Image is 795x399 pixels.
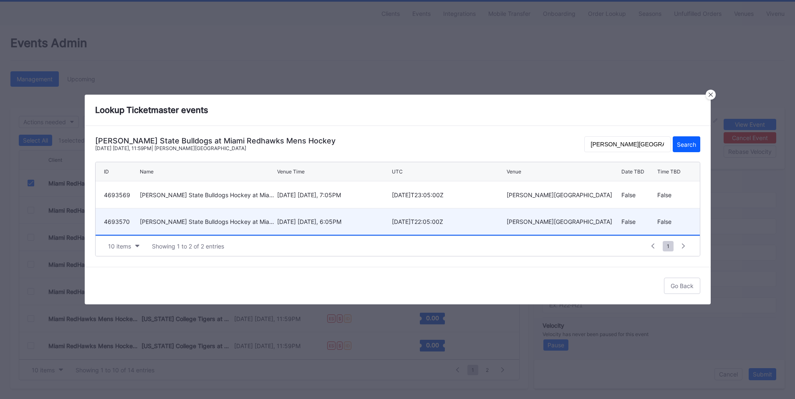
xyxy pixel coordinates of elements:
div: [PERSON_NAME][GEOGRAPHIC_DATA] [507,191,619,198]
div: Lookup Ticketmaster events [85,95,711,126]
div: [DATE]T23:05:00Z [392,191,505,198]
div: [DATE]T22:05:00Z [392,218,505,225]
div: Date TBD [621,168,644,175]
div: Name [140,168,154,175]
div: False [621,208,655,235]
button: Search [673,136,700,152]
input: Search term [584,136,671,152]
div: False [621,181,655,208]
span: 1 [663,241,674,251]
div: [PERSON_NAME][GEOGRAPHIC_DATA] [507,218,619,225]
div: 4693569 [104,191,138,198]
div: Showing 1 to 2 of 2 entries [152,243,224,250]
button: Go Back [664,278,700,294]
div: UTC [392,168,403,175]
div: ID [104,168,109,175]
div: False [657,208,691,235]
div: [DATE] [DATE], 7:05PM [277,191,390,198]
div: False [657,181,691,208]
div: [PERSON_NAME] State Bulldogs at Miami Redhawks Mens Hockey [95,136,336,145]
div: Venue [507,168,521,175]
div: [PERSON_NAME] State Bulldogs Hockey at Miami of [US_STATE] Redhawks Hockey [140,191,275,198]
div: Search [677,141,696,148]
div: 4693570 [104,218,138,225]
div: [DATE] [DATE], 11:59PM | [PERSON_NAME][GEOGRAPHIC_DATA] [95,145,336,151]
div: Go Back [671,282,694,289]
div: Venue Time [277,168,305,175]
div: 10 items [108,243,131,250]
button: 10 items [104,241,144,252]
div: [DATE] [DATE], 6:05PM [277,218,390,225]
div: Time TBD [657,168,681,175]
div: [PERSON_NAME] State Bulldogs Hockey at Miami of [US_STATE] Redhawks Hockey [140,218,275,225]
